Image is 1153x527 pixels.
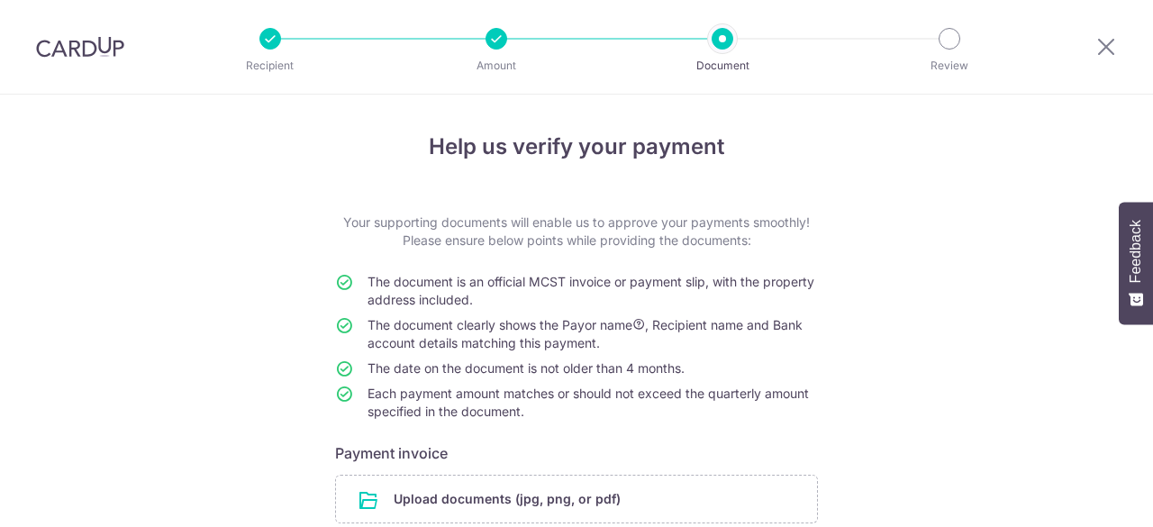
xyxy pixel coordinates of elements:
[1038,473,1135,518] iframe: Opens a widget where you can find more information
[1128,220,1144,283] span: Feedback
[36,36,124,58] img: CardUp
[883,57,1016,75] p: Review
[335,214,818,250] p: Your supporting documents will enable us to approve your payments smoothly! Please ensure below p...
[1119,202,1153,324] button: Feedback - Show survey
[204,57,337,75] p: Recipient
[368,360,685,376] span: The date on the document is not older than 4 months.
[430,57,563,75] p: Amount
[368,274,814,307] span: The document is an official MCST invoice or payment slip, with the property address included.
[335,131,818,163] h4: Help us verify your payment
[656,57,789,75] p: Document
[368,317,803,350] span: The document clearly shows the Payor name , Recipient name and Bank account details matching this...
[335,475,818,523] div: Upload documents (jpg, png, or pdf)
[335,442,818,464] h6: Payment invoice
[368,386,809,419] span: Each payment amount matches or should not exceed the quarterly amount specified in the document.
